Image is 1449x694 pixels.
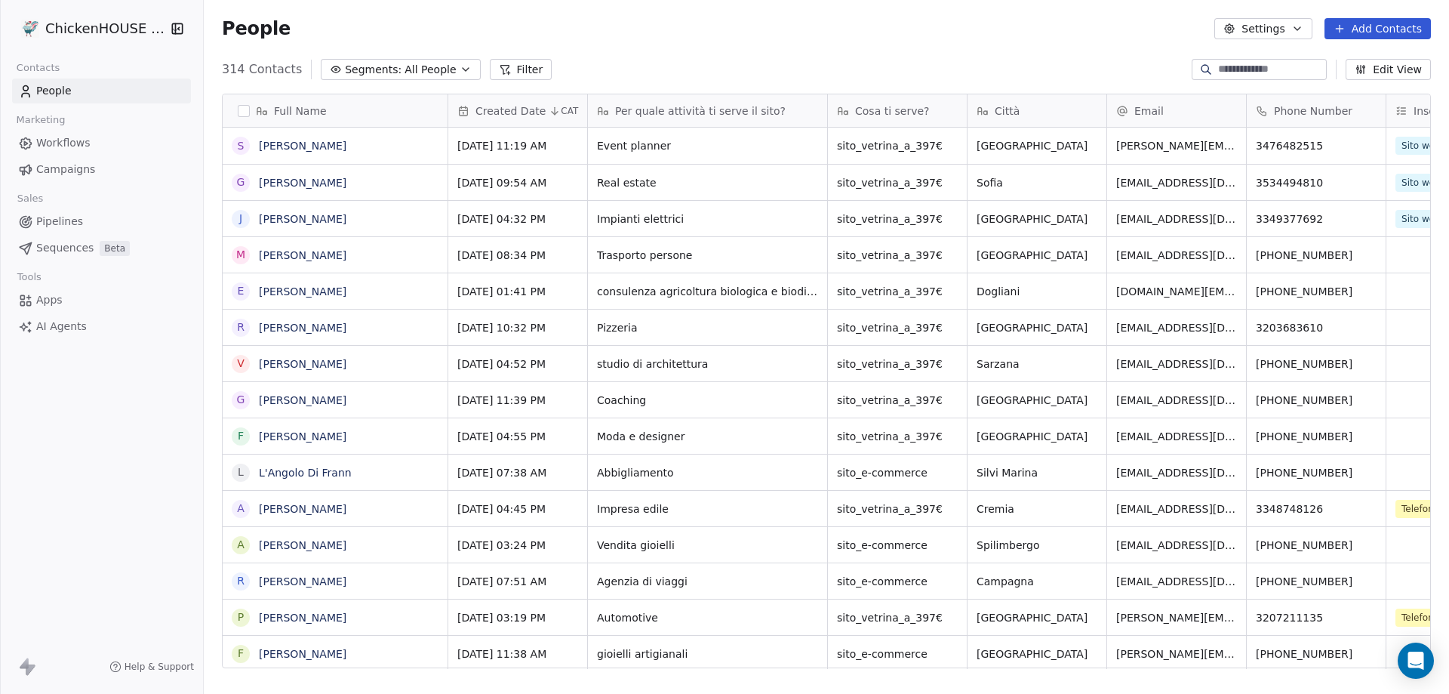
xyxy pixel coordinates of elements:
[259,177,346,189] a: [PERSON_NAME]
[1247,94,1386,127] div: Phone Number
[1256,175,1377,190] span: 3534494810
[238,609,244,625] div: P
[597,610,818,625] span: Automotive
[855,103,930,119] span: Cosa ti serve?
[236,247,245,263] div: M
[977,465,1097,480] span: Silvi Marina
[36,83,72,99] span: People
[1116,211,1237,227] span: [EMAIL_ADDRESS][DOMAIN_NAME]
[1256,574,1377,589] span: [PHONE_NUMBER]
[12,314,191,339] a: AI Agents
[1395,137,1447,155] span: Sito web
[12,131,191,156] a: Workflows
[837,320,958,335] span: sito_vetrina_a_397€
[18,16,161,42] button: ChickenHOUSE snc
[11,187,50,210] span: Sales
[1116,646,1237,662] span: [PERSON_NAME][EMAIL_ADDRESS][DOMAIN_NAME]
[828,94,967,127] div: Cosa ti serve?
[1256,320,1377,335] span: 3203683610
[1256,211,1377,227] span: 3349377692
[968,94,1106,127] div: Città
[837,175,958,190] span: sito_vetrina_a_397€
[977,538,1097,553] span: Spilimbergo
[597,501,818,517] span: Impresa edile
[1116,320,1237,335] span: [EMAIL_ADDRESS][DOMAIN_NAME]
[457,429,578,444] span: [DATE] 04:55 PM
[1256,646,1377,662] span: [PHONE_NUMBER]
[977,284,1097,299] span: Dogliani
[1256,138,1377,153] span: 3476482515
[457,284,578,299] span: [DATE] 01:41 PM
[237,573,245,589] div: R
[274,103,327,119] span: Full Name
[259,648,346,660] a: [PERSON_NAME]
[597,574,818,589] span: Agenzia di viaggi
[1256,248,1377,263] span: [PHONE_NUMBER]
[223,94,448,127] div: Full Name
[475,103,546,119] span: Created Date
[457,465,578,480] span: [DATE] 07:38 AM
[837,465,958,480] span: sito_e-commerce
[977,429,1097,444] span: [GEOGRAPHIC_DATA]
[1134,103,1164,119] span: Email
[12,79,191,103] a: People
[36,319,87,335] span: AI Agents
[457,574,578,589] span: [DATE] 07:51 AM
[1116,356,1237,372] span: [EMAIL_ADDRESS][DOMAIN_NAME]
[1116,248,1237,263] span: [EMAIL_ADDRESS][DOMAIN_NAME]
[1398,643,1434,679] div: Open Intercom Messenger
[259,358,346,370] a: [PERSON_NAME]
[977,175,1097,190] span: Sofia
[457,356,578,372] span: [DATE] 04:52 PM
[1346,59,1431,80] button: Edit View
[977,610,1097,625] span: [GEOGRAPHIC_DATA]
[457,646,578,662] span: [DATE] 11:38 AM
[125,661,194,673] span: Help & Support
[1324,18,1431,39] button: Add Contacts
[457,248,578,263] span: [DATE] 08:34 PM
[45,19,166,39] span: ChickenHOUSE snc
[36,162,95,177] span: Campaigns
[259,394,346,406] a: [PERSON_NAME]
[597,465,818,480] span: Abbigliamento
[1116,538,1237,553] span: [EMAIL_ADDRESS][DOMAIN_NAME]
[12,209,191,234] a: Pipelines
[597,538,818,553] span: Vendita gioielli
[11,266,48,288] span: Tools
[259,575,346,588] a: [PERSON_NAME]
[223,128,448,669] div: grid
[561,105,578,117] span: CAT
[457,501,578,517] span: [DATE] 04:45 PM
[457,175,578,190] span: [DATE] 09:54 AM
[12,157,191,182] a: Campaigns
[238,646,244,662] div: F
[448,94,587,127] div: Created DateCAT
[1256,610,1377,625] span: 3207211135
[1116,610,1237,625] span: [PERSON_NAME][EMAIL_ADDRESS][DOMAIN_NAME]
[977,574,1097,589] span: Campagna
[238,464,244,480] div: L
[597,138,818,153] span: Event planner
[457,610,578,625] span: [DATE] 03:19 PM
[12,236,191,261] a: SequencesBeta
[1116,393,1237,408] span: [EMAIL_ADDRESS][DOMAIN_NAME]
[588,94,827,127] div: Per quale attività ti serve il sito?
[259,503,346,515] a: [PERSON_NAME]
[405,62,456,78] span: All People
[238,138,245,154] div: S
[259,285,346,298] a: [PERSON_NAME]
[12,288,191,313] a: Apps
[597,175,818,190] span: Real estate
[837,393,958,408] span: sito_vetrina_a_397€
[10,109,72,131] span: Marketing
[36,240,94,256] span: Sequences
[100,241,130,256] span: Beta
[1116,574,1237,589] span: [EMAIL_ADDRESS][DOMAIN_NAME]
[237,174,245,190] div: G
[457,138,578,153] span: [DATE] 11:19 AM
[259,430,346,443] a: [PERSON_NAME]
[1107,94,1246,127] div: Email
[597,393,818,408] span: Coaching
[1256,429,1377,444] span: [PHONE_NUMBER]
[237,319,245,335] div: R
